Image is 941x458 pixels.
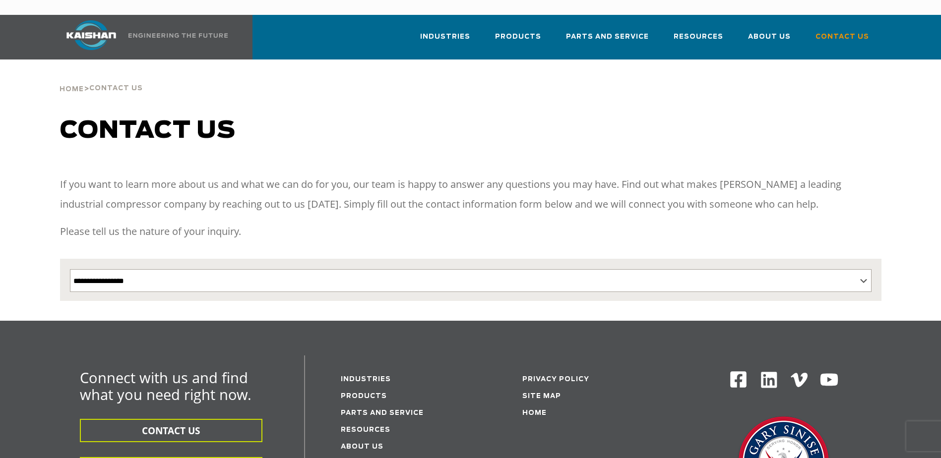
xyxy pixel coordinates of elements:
[341,393,387,400] a: Products
[566,24,649,57] a: Parts and Service
[60,86,84,93] span: Home
[791,373,808,387] img: Vimeo
[60,59,143,97] div: >
[748,31,791,43] span: About Us
[341,444,383,450] a: About Us
[566,31,649,43] span: Parts and Service
[80,419,262,442] button: CONTACT US
[60,222,881,241] p: Please tell us the nature of your inquiry.
[759,370,779,390] img: Linkedin
[748,24,791,57] a: About Us
[128,33,228,38] img: Engineering the future
[54,15,230,59] a: Kaishan USA
[54,20,128,50] img: kaishan logo
[341,427,390,433] a: Resources
[89,85,143,92] span: Contact Us
[80,368,251,404] span: Connect with us and find what you need right now.
[341,376,391,383] a: Industries
[495,24,541,57] a: Products
[522,393,561,400] a: Site Map
[729,370,748,389] img: Facebook
[60,84,84,93] a: Home
[816,24,869,57] a: Contact Us
[341,410,424,416] a: Parts and service
[420,24,470,57] a: Industries
[522,410,547,416] a: Home
[60,174,881,214] p: If you want to learn more about us and what we can do for you, our team is happy to answer any qu...
[674,24,723,57] a: Resources
[60,119,236,143] span: Contact us
[420,31,470,43] span: Industries
[816,31,869,43] span: Contact Us
[819,370,839,390] img: Youtube
[522,376,589,383] a: Privacy Policy
[674,31,723,43] span: Resources
[495,31,541,43] span: Products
